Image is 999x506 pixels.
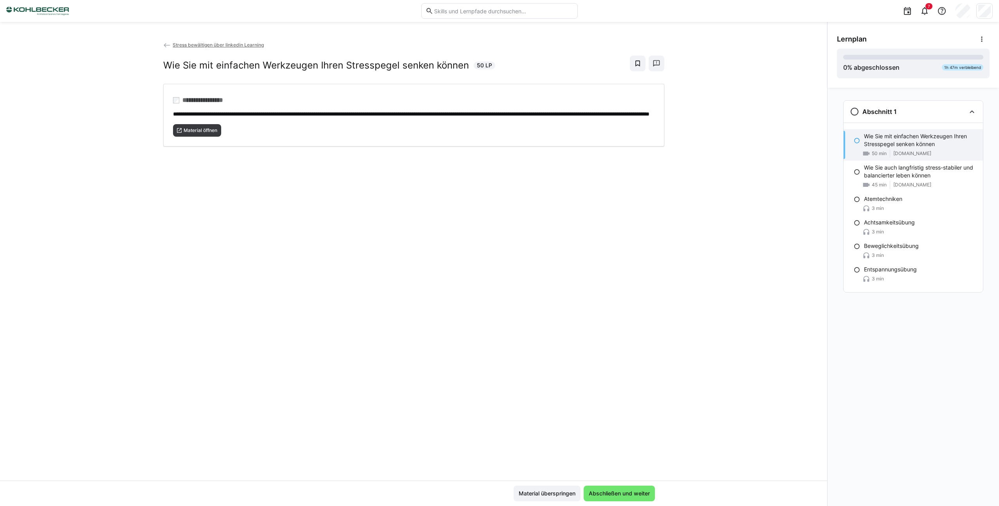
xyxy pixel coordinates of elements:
span: [DOMAIN_NAME] [893,150,931,157]
span: Lernplan [837,35,867,43]
input: Skills und Lernpfade durchsuchen… [433,7,573,14]
span: 3 min [872,229,884,235]
button: Abschließen und weiter [584,486,655,501]
p: Entspannungsübung [864,266,917,273]
span: Material überspringen [518,490,577,497]
div: 1h 47m verbleibend [942,64,983,70]
span: 3 min [872,205,884,211]
span: Material öffnen [183,127,218,134]
p: Achtsamkeitsübung [864,219,915,226]
p: Beweglichkeitsübung [864,242,919,250]
span: Abschließen und weiter [588,490,651,497]
span: 7 [928,4,930,9]
h3: Abschnitt 1 [862,108,897,116]
h2: Wie Sie mit einfachen Werkzeugen Ihren Stresspegel senken können [163,60,469,71]
div: % abgeschlossen [843,63,900,72]
p: Wie Sie mit einfachen Werkzeugen Ihren Stresspegel senken können [864,132,977,148]
span: 3 min [872,276,884,282]
span: [DOMAIN_NAME] [893,182,931,188]
button: Material öffnen [173,124,222,137]
span: 3 min [872,252,884,258]
span: 50 min [872,150,887,157]
p: Atemtechniken [864,195,902,203]
span: 50 LP [477,61,492,69]
p: Wie Sie auch langfristig stress-stabiler und balancierter leben können [864,164,977,179]
a: Stress bewältigen über linkedin Learning [163,42,264,48]
button: Material überspringen [514,486,581,501]
span: 45 min [872,182,887,188]
span: 0 [843,63,847,71]
span: Stress bewältigen über linkedin Learning [173,42,264,48]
